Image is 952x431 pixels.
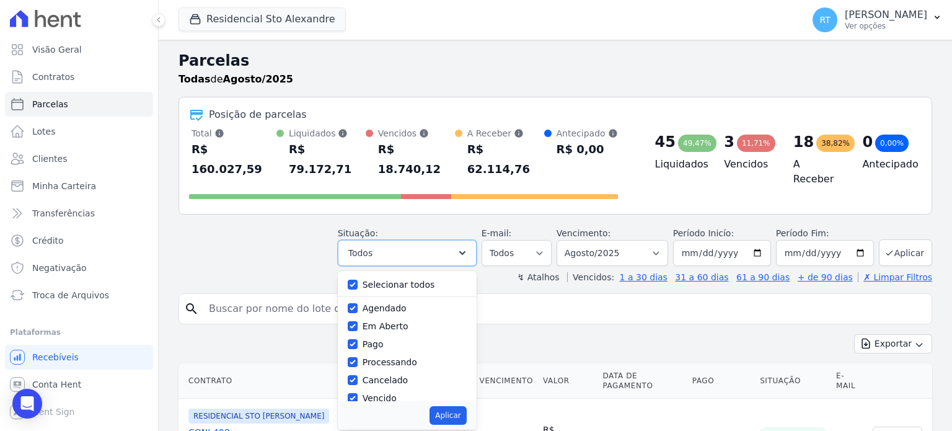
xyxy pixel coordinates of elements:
[655,132,676,152] div: 45
[467,127,544,140] div: A Receber
[875,135,909,152] div: 0,00%
[557,228,610,238] label: Vencimento:
[673,228,734,238] label: Período Inicío:
[854,334,932,353] button: Exportar
[678,135,716,152] div: 49,47%
[737,135,775,152] div: 11,71%
[184,301,199,316] i: search
[223,73,293,85] strong: Agosto/2025
[363,339,384,349] label: Pago
[687,363,755,399] th: Pago
[289,140,366,179] div: R$ 79.172,71
[517,272,559,282] label: ↯ Atalhos
[201,296,927,321] input: Buscar por nome do lote ou do cliente
[10,325,148,340] div: Plataformas
[567,272,614,282] label: Vencidos:
[32,378,81,391] span: Conta Hent
[32,180,96,192] span: Minha Carteira
[32,207,95,220] span: Transferências
[363,303,407,313] label: Agendado
[475,363,538,399] th: Vencimento
[655,157,705,172] h4: Liquidados
[724,157,773,172] h4: Vencidos
[32,234,64,247] span: Crédito
[363,321,408,331] label: Em Aberto
[5,64,153,89] a: Contratos
[32,262,87,274] span: Negativação
[289,127,366,140] div: Liquidados
[178,73,211,85] strong: Todas
[482,228,512,238] label: E-mail:
[831,363,868,399] th: E-mail
[178,7,346,31] button: Residencial Sto Alexandre
[675,272,728,282] a: 31 a 60 dias
[5,345,153,370] a: Recebíveis
[467,140,544,179] div: R$ 62.114,76
[5,228,153,253] a: Crédito
[816,135,855,152] div: 38,82%
[32,153,67,165] span: Clientes
[557,140,618,159] div: R$ 0,00
[858,272,932,282] a: ✗ Limpar Filtros
[32,71,74,83] span: Contratos
[378,127,455,140] div: Vencidos
[178,50,932,72] h2: Parcelas
[178,363,392,399] th: Contrato
[5,174,153,198] a: Minha Carteira
[803,2,952,37] button: RT [PERSON_NAME] Ver opções
[819,16,830,24] span: RT
[430,406,466,425] button: Aplicar
[378,140,455,179] div: R$ 18.740,12
[192,127,276,140] div: Total
[5,283,153,308] a: Troca de Arquivos
[5,92,153,117] a: Parcelas
[188,409,329,424] span: RESIDENCIAL STO [PERSON_NAME]
[798,272,853,282] a: + de 90 dias
[12,389,42,419] div: Open Intercom Messenger
[845,9,927,21] p: [PERSON_NAME]
[32,43,82,56] span: Visão Geral
[363,375,408,385] label: Cancelado
[5,119,153,144] a: Lotes
[5,201,153,226] a: Transferências
[363,357,417,367] label: Processando
[32,98,68,110] span: Parcelas
[5,146,153,171] a: Clientes
[338,240,477,266] button: Todos
[793,157,843,187] h4: A Receber
[32,125,56,138] span: Lotes
[192,140,276,179] div: R$ 160.027,59
[178,72,293,87] p: de
[348,246,372,260] span: Todos
[363,393,397,403] label: Vencido
[755,363,831,399] th: Situação
[620,272,668,282] a: 1 a 30 dias
[724,132,734,152] div: 3
[209,107,307,122] div: Posição de parcelas
[363,280,435,290] label: Selecionar todos
[538,363,597,399] th: Valor
[338,228,378,238] label: Situação:
[845,21,927,31] p: Ver opções
[32,289,109,301] span: Troca de Arquivos
[862,157,912,172] h4: Antecipado
[793,132,814,152] div: 18
[557,127,618,140] div: Antecipado
[862,132,873,152] div: 0
[5,37,153,62] a: Visão Geral
[32,351,79,363] span: Recebíveis
[776,227,874,240] label: Período Fim:
[5,255,153,280] a: Negativação
[879,239,932,266] button: Aplicar
[597,363,687,399] th: Data de Pagamento
[5,372,153,397] a: Conta Hent
[736,272,790,282] a: 61 a 90 dias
